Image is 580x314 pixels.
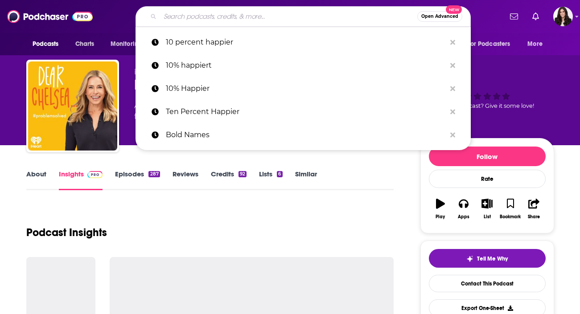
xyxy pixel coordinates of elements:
[440,102,534,109] span: Good podcast? Give it some love!
[499,193,522,225] button: Bookmark
[446,5,462,14] span: New
[136,6,471,27] div: Search podcasts, credits, & more...
[134,111,319,122] span: featuring
[148,171,160,177] div: 287
[26,226,107,239] h1: Podcast Insights
[429,170,546,188] div: Rate
[104,36,154,53] button: open menu
[136,123,471,147] a: Bold Names
[429,147,546,166] button: Follow
[500,214,521,220] div: Bookmark
[28,61,117,151] img: Dear Chelsea
[33,38,59,50] span: Podcasts
[160,9,417,24] input: Search podcasts, credits, & more...
[553,7,573,26] button: Show profile menu
[429,249,546,268] button: tell me why sparkleTell Me Why
[462,36,523,53] button: open menu
[295,170,317,190] a: Similar
[436,214,445,220] div: Play
[166,100,446,123] p: Ten Percent Happier
[429,193,452,225] button: Play
[477,255,508,262] span: Tell Me Why
[277,171,282,177] div: 6
[553,7,573,26] img: User Profile
[111,38,142,50] span: Monitoring
[553,7,573,26] span: Logged in as RebeccaShapiro
[173,170,198,190] a: Reviews
[466,255,473,262] img: tell me why sparkle
[458,214,469,220] div: Apps
[239,171,247,177] div: 92
[521,36,554,53] button: open menu
[7,8,93,25] img: Podchaser - Follow, Share and Rate Podcasts
[259,170,282,190] a: Lists6
[475,193,498,225] button: List
[87,171,103,178] img: Podchaser Pro
[166,123,446,147] p: Bold Names
[136,31,471,54] a: 10 percent happier
[528,214,540,220] div: Share
[421,14,458,19] span: Open Advanced
[136,54,471,77] a: 10% happiert
[115,170,160,190] a: Episodes287
[529,9,543,24] a: Show notifications dropdown
[506,9,522,24] a: Show notifications dropdown
[75,38,95,50] span: Charts
[452,193,475,225] button: Apps
[26,36,70,53] button: open menu
[429,275,546,292] a: Contact This Podcast
[134,101,319,122] div: A daily podcast
[134,68,192,76] span: iHeartPodcasts
[136,77,471,100] a: 10% Happier
[484,214,491,220] div: List
[211,170,247,190] a: Credits92
[26,170,46,190] a: About
[59,170,103,190] a: InsightsPodchaser Pro
[70,36,100,53] a: Charts
[417,11,462,22] button: Open AdvancedNew
[136,100,471,123] a: Ten Percent Happier
[166,54,446,77] p: 10% happiert
[166,77,446,100] p: 10% Happier
[420,68,554,123] div: Good podcast? Give it some love!
[166,31,446,54] p: 10 percent happier
[522,193,545,225] button: Share
[527,38,543,50] span: More
[468,38,510,50] span: For Podcasters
